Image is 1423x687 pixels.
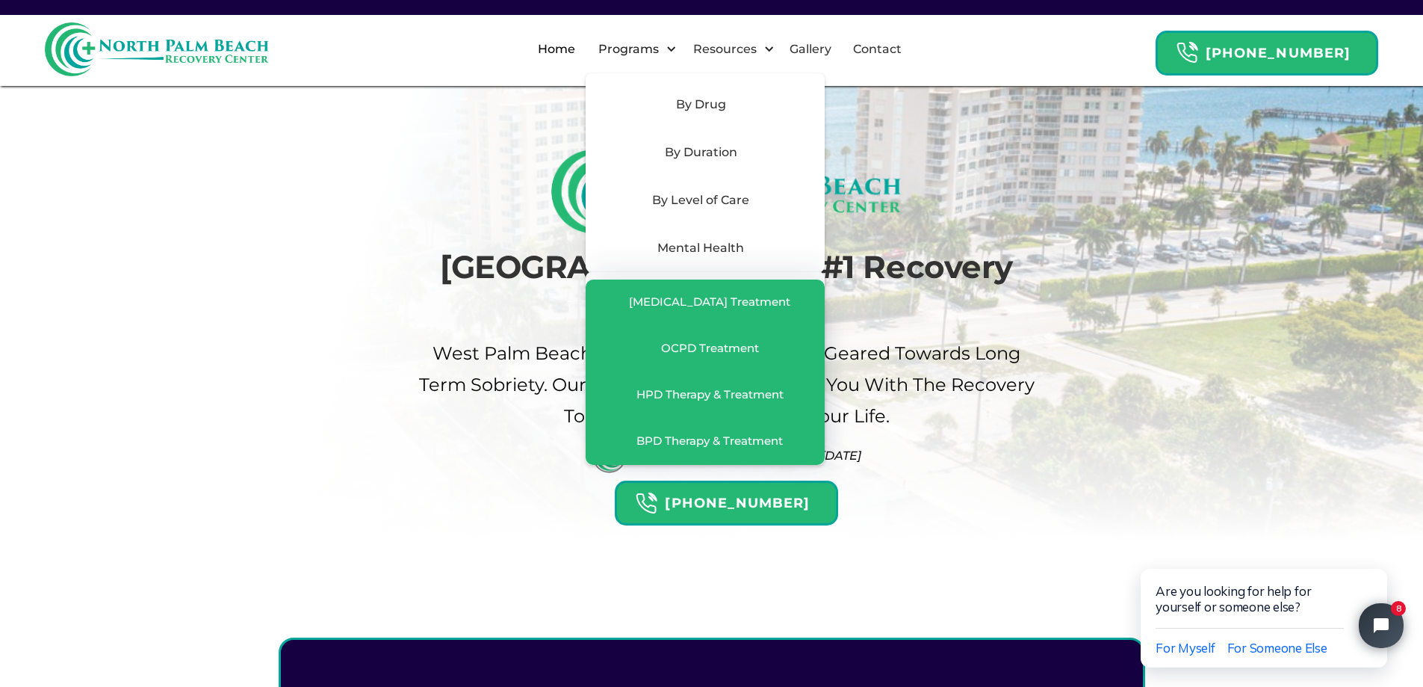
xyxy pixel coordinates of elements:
div: By Level of Care [586,176,825,224]
div: By Drug [586,81,825,129]
div: Programs [586,25,681,73]
div: [MEDICAL_DATA] Treatment [629,295,790,309]
p: West palm beach's Choice For drug Rehab Geared Towards Long term sobriety. Our Recovery Center pr... [417,338,1037,432]
img: Header Calendar Icons [1176,41,1198,64]
a: HPD Therapy & Treatment [586,372,825,419]
nav: Mental Health [586,272,825,465]
div: By Level of Care [595,191,807,209]
div: By Duration [586,129,825,176]
a: Home [529,25,584,73]
div: By Duration [595,144,807,161]
div: Mental Health [586,224,825,272]
div: Mental Health [595,239,807,257]
div: #1 [GEOGRAPHIC_DATA] Since [DATE] [630,449,861,463]
strong: [PHONE_NUMBER] [665,495,810,511]
div: OCPD Treatment [661,341,759,356]
div: Programs [595,40,663,58]
div: BPD Therapy & Treatment [636,434,783,449]
iframe: Tidio Chat [1109,521,1423,687]
div: Resources [689,40,760,58]
a: [MEDICAL_DATA] Treatment [586,280,825,326]
h1: [GEOGRAPHIC_DATA]'s #1 Recovery Center [417,248,1037,324]
div: Resources [681,25,778,73]
img: North Palm Beach Recovery Logo (Rectangle) [551,150,902,233]
div: HPD Therapy & Treatment [636,387,784,402]
a: BPD Therapy & Treatment [586,419,825,465]
strong: [PHONE_NUMBER] [1206,45,1351,61]
a: Gallery [781,25,840,73]
a: Contact [844,25,911,73]
a: Header Calendar Icons[PHONE_NUMBER] [1156,23,1378,76]
div: By Drug [595,96,807,114]
nav: Programs [586,73,825,272]
a: OCPD Treatment [586,326,825,372]
img: Header Calendar Icons [635,492,657,515]
a: Header Calendar Icons[PHONE_NUMBER] [615,473,837,526]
